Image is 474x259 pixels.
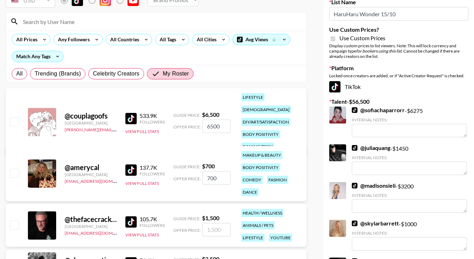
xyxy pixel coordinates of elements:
div: [GEOGRAPHIC_DATA] [65,224,117,229]
div: - $ 1000 [352,220,467,251]
strong: $ 700 [202,163,215,169]
div: Internal Notes: [352,117,467,122]
div: 533.9K [140,112,165,119]
input: 700 [202,171,231,185]
label: Platform [329,65,468,72]
div: All Cities [192,34,218,45]
em: for bookers using this list [356,48,402,54]
div: Internal Notes: [352,230,467,236]
div: dance [241,188,259,196]
a: @juliaquang [352,144,390,151]
div: All Countries [106,34,141,45]
div: Display custom prices to list viewers. Note: This will lock currency and campaign type . Cannot b... [329,43,468,59]
span: My Roster [163,70,189,78]
img: TikTok [125,113,137,124]
a: @sofiachaparrorr [352,107,405,114]
span: Guide Price: [173,164,201,169]
div: [GEOGRAPHIC_DATA] [65,120,117,126]
div: diy/art/satisfaction [241,118,290,126]
span: Celebrity Creators [93,70,140,78]
div: TikTok [329,81,468,92]
a: [EMAIL_ADDRESS][DOMAIN_NAME] [65,177,136,184]
button: View Full Stats [125,181,159,186]
div: gaming/tech [241,143,274,151]
input: 1,500 [202,223,231,236]
span: Offer Price: [173,228,201,233]
div: animals / pets [241,221,275,229]
div: lifestyle [241,234,265,242]
div: - $ 3200 [352,182,467,213]
button: View Full Stats [125,129,159,134]
input: Search by User Name [19,16,302,27]
strong: $ 6,500 [202,111,219,118]
img: TikTok [125,216,137,228]
span: Trending (Brands) [35,70,81,78]
div: Internal Notes: [352,155,467,160]
div: @ amerycal [65,163,117,172]
a: [PERSON_NAME][EMAIL_ADDRESS][DOMAIN_NAME] [65,126,169,132]
a: @skylarbarrett [352,220,399,227]
div: fashion [267,176,288,184]
div: youtube [269,234,292,242]
div: Any Followers [54,34,91,45]
div: Followers [140,171,165,176]
div: [GEOGRAPHIC_DATA] [65,172,117,177]
img: TikTok [352,107,357,113]
span: Guide Price: [173,113,201,118]
div: Locked once creators are added, or if "Active Creator Request" is checked. [329,73,468,78]
div: All Tags [155,34,178,45]
div: - $ 1450 [352,144,467,175]
div: [DEMOGRAPHIC_DATA] [241,106,291,114]
div: Match Any Tags [12,51,63,62]
div: Followers [140,119,165,125]
span: Use Custom Prices [339,35,385,42]
label: Use Custom Prices? [329,26,468,33]
div: lifestyle [241,93,265,101]
div: body positivity [241,130,280,138]
img: TikTok [125,164,137,176]
img: TikTok [352,145,357,151]
div: Internal Notes: [352,193,467,198]
div: makeup & beauty [241,151,283,159]
strong: $ 1,500 [202,215,219,221]
a: [EMAIL_ADDRESS][DOMAIN_NAME] [65,229,136,236]
img: TikTok [329,81,340,92]
div: @ thefacecracker [65,215,117,224]
label: Talent - $ 56,500 [329,98,468,105]
span: Offer Price: [173,124,201,129]
div: Followers [140,223,165,228]
div: All Prices [12,34,39,45]
img: TikTok [352,183,357,188]
div: Avg Views [233,34,290,45]
span: All [16,70,23,78]
div: comedy [241,176,263,184]
span: Guide Price: [173,216,201,221]
button: View Full Stats [125,232,159,237]
div: health / wellness [241,209,284,217]
div: - $ 6275 [352,107,467,137]
img: TikTok [352,221,357,226]
div: body positivity [241,163,280,171]
span: Offer Price: [173,176,201,181]
div: @ couplagoofs [65,112,117,120]
div: 137.7K [140,164,165,171]
a: @madisonsieli [352,182,396,189]
div: 105.7K [140,216,165,223]
input: 6,500 [202,120,231,133]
